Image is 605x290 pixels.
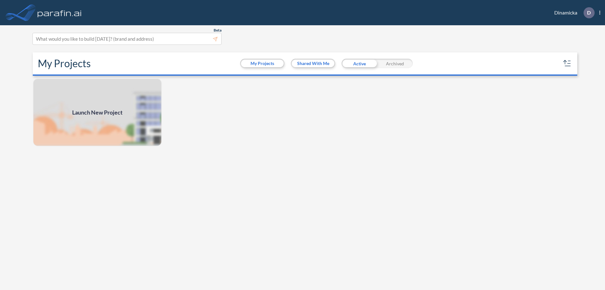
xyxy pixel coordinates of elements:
[38,57,91,69] h2: My Projects
[292,60,334,67] button: Shared With Me
[36,6,83,19] img: logo
[545,7,600,18] div: Dinamicka
[241,60,284,67] button: My Projects
[342,59,377,68] div: Active
[33,78,162,146] a: Launch New Project
[562,58,572,68] button: sort
[72,108,123,117] span: Launch New Project
[587,10,591,15] p: D
[33,78,162,146] img: add
[214,28,222,33] span: Beta
[377,59,413,68] div: Archived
